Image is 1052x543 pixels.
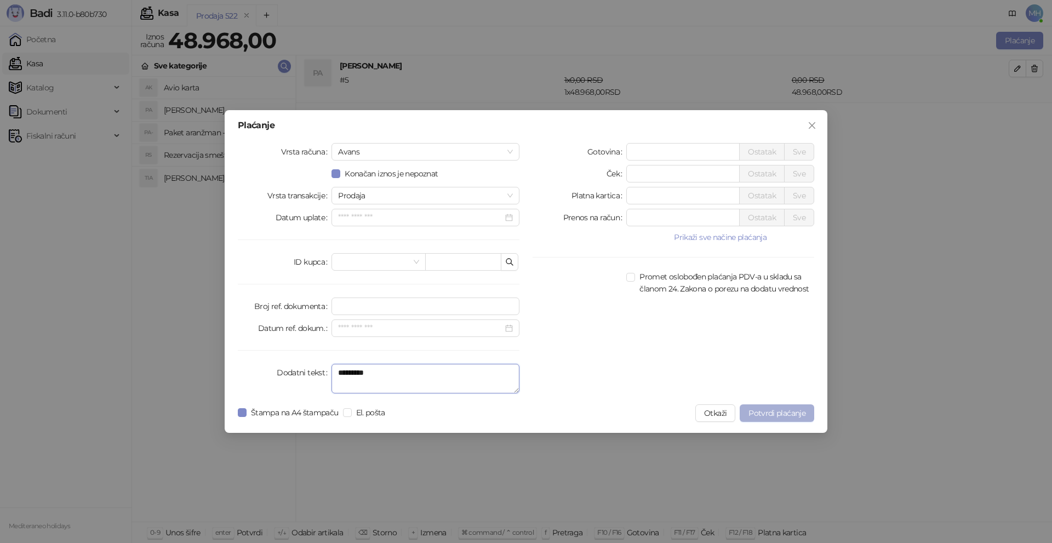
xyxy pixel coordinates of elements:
[587,143,626,161] label: Gotovina
[739,187,785,204] button: Ostatak
[803,121,821,130] span: Zatvori
[784,187,814,204] button: Sve
[739,143,785,161] button: Ostatak
[635,271,814,295] span: Promet oslobođen plaćanja PDV-a u skladu sa članom 24. Zakona o porezu na dodatu vrednost
[238,121,814,130] div: Plaćanje
[784,209,814,226] button: Sve
[784,165,814,182] button: Sve
[626,231,814,244] button: Prikaži sve načine plaćanja
[281,143,332,161] label: Vrsta računa
[808,121,816,130] span: close
[338,322,503,334] input: Datum ref. dokum.
[352,407,390,419] span: El. pošta
[277,364,331,381] label: Dodatni tekst
[331,364,519,393] textarea: Dodatni tekst
[695,404,735,422] button: Otkaži
[254,298,331,315] label: Broj ref. dokumenta
[739,209,785,226] button: Ostatak
[784,143,814,161] button: Sve
[267,187,332,204] label: Vrsta transakcije
[338,212,503,224] input: Datum uplate
[338,144,513,160] span: Avans
[294,253,331,271] label: ID kupca
[740,404,814,422] button: Potvrdi plaćanje
[276,209,332,226] label: Datum uplate
[563,209,627,226] label: Prenos na račun
[739,165,785,182] button: Ostatak
[247,407,343,419] span: Štampa na A4 štampaču
[331,298,519,315] input: Broj ref. dokumenta
[607,165,626,182] label: Ček
[340,168,442,180] span: Konačan iznos je nepoznat
[338,187,513,204] span: Prodaja
[571,187,626,204] label: Platna kartica
[258,319,332,337] label: Datum ref. dokum.
[803,117,821,134] button: Close
[748,408,805,418] span: Potvrdi plaćanje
